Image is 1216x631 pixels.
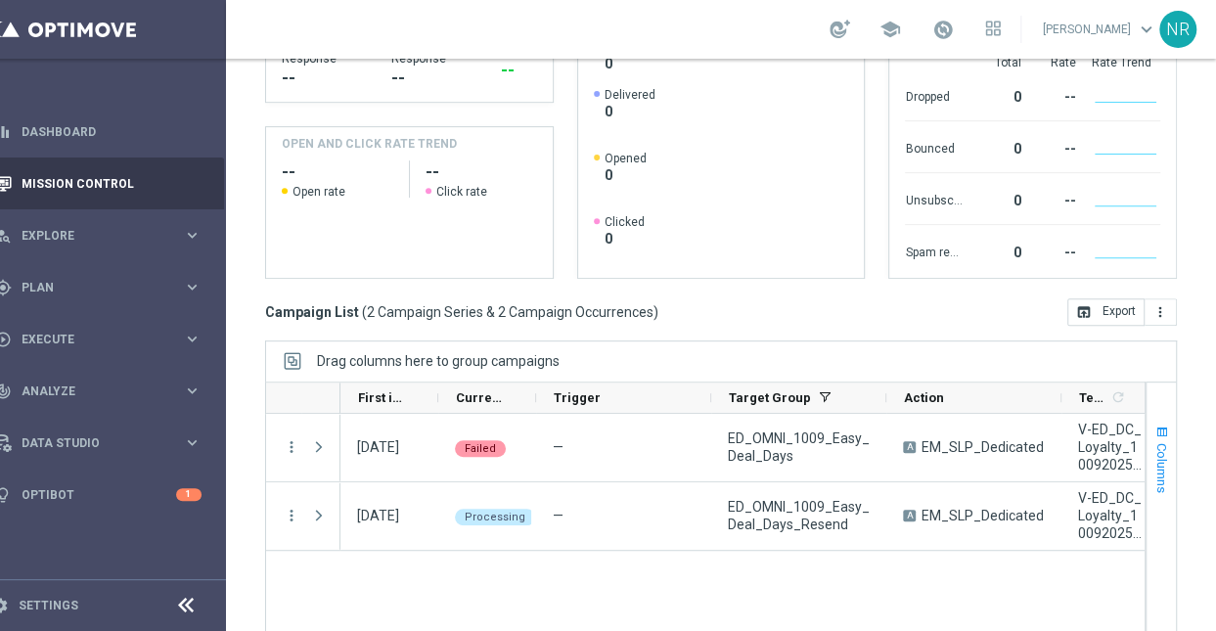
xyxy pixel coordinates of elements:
[367,303,653,321] span: 2 Campaign Series & 2 Campaign Occurrences
[879,19,901,40] span: school
[1028,79,1075,111] div: --
[22,469,176,520] a: Optibot
[1091,55,1160,70] div: Rate Trend
[22,334,183,345] span: Execute
[22,282,183,293] span: Plan
[1079,390,1107,405] span: Templates
[605,230,645,248] span: 0
[283,507,300,524] button: more_vert
[905,131,962,162] div: Bounced
[1110,389,1126,405] i: refresh
[455,507,535,525] colored-tag: Processing
[1159,11,1196,48] div: NR
[904,390,944,405] span: Action
[501,59,572,82] div: --
[653,303,658,321] span: )
[456,390,503,405] span: Current Status
[605,214,645,230] span: Clicked
[283,438,300,456] button: more_vert
[605,103,655,120] span: 0
[183,433,202,452] i: keyboard_arrow_right
[358,390,405,405] span: First in Range
[465,442,496,455] span: Failed
[22,106,202,158] a: Dashboard
[455,438,506,457] colored-tag: Failed
[1067,303,1177,319] multiple-options-button: Export to CSV
[969,235,1020,266] div: 0
[1078,489,1143,542] span: V-ED_DC_Loyalty_10092025_EasyDealDays
[362,303,367,321] span: (
[1067,298,1145,326] button: open_in_browser Export
[1028,55,1075,70] div: Rate
[903,441,916,453] span: A
[605,55,629,72] span: 0
[266,414,340,482] div: Press SPACE to select this row.
[176,488,202,501] div: 1
[903,510,916,521] span: A
[1154,443,1170,493] span: Columns
[969,55,1020,70] div: Total
[391,67,470,90] div: --
[905,79,962,111] div: Dropped
[465,511,525,523] span: Processing
[728,498,870,533] span: ED_OMNI_1009_Easy_Deal_Days_Resend
[969,79,1020,111] div: 0
[1041,15,1159,44] a: [PERSON_NAME]keyboard_arrow_down
[357,438,399,456] div: 09 Oct 2025, Thursday
[19,600,78,611] a: Settings
[183,278,202,296] i: keyboard_arrow_right
[1028,235,1075,266] div: --
[436,184,487,200] span: Click rate
[1107,386,1126,408] span: Calculate column
[1152,304,1168,320] i: more_vert
[183,382,202,400] i: keyboard_arrow_right
[1076,304,1092,320] i: open_in_browser
[969,183,1020,214] div: 0
[1136,19,1157,40] span: keyboard_arrow_down
[22,230,183,242] span: Explore
[729,390,811,405] span: Target Group
[554,390,601,405] span: Trigger
[183,330,202,348] i: keyboard_arrow_right
[969,131,1020,162] div: 0
[22,437,183,449] span: Data Studio
[22,158,202,209] a: Mission Control
[1028,183,1075,214] div: --
[605,87,655,103] span: Delivered
[426,160,537,184] h2: --
[265,303,658,321] h3: Campaign List
[728,429,870,465] span: ED_OMNI_1009_Easy_Deal_Days
[1028,131,1075,162] div: --
[905,183,962,214] div: Unsubscribed
[293,184,345,200] span: Open rate
[1078,421,1143,473] span: V-ED_DC_Loyalty_10092025_EasyDealDays
[282,67,360,90] div: --
[357,507,399,524] div: 09 Oct 2025, Thursday
[553,439,563,455] span: —
[1145,298,1177,326] button: more_vert
[282,135,457,153] h4: OPEN AND CLICK RATE TREND
[317,353,560,369] span: Drag columns here to group campaigns
[922,507,1044,524] span: EM_SLP_Dedicated
[282,160,393,184] h2: --
[317,353,560,369] div: Row Groups
[922,438,1044,456] span: EM_SLP_Dedicated
[905,235,962,266] div: Spam reported
[22,385,183,397] span: Analyze
[605,166,647,184] span: 0
[553,508,563,523] span: —
[605,151,647,166] span: Opened
[183,226,202,245] i: keyboard_arrow_right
